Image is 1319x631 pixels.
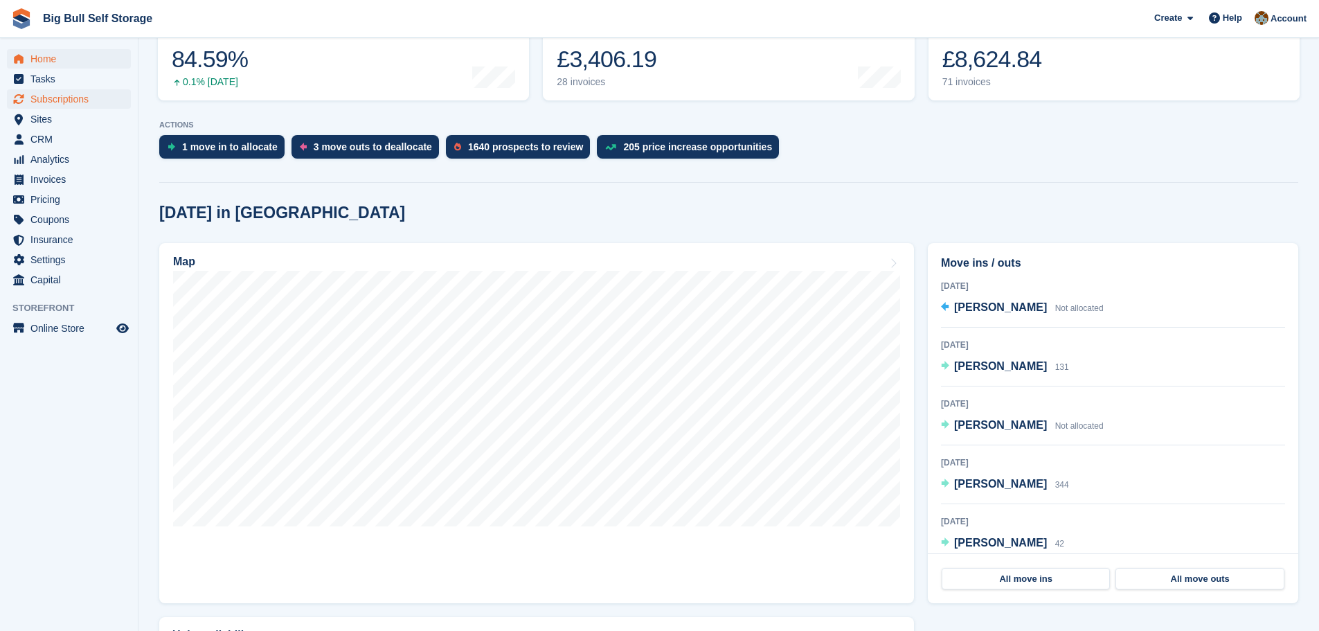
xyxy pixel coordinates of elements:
[172,45,248,73] div: 84.59%
[7,190,131,209] a: menu
[623,141,772,152] div: 205 price increase opportunities
[7,49,131,69] a: menu
[941,339,1285,351] div: [DATE]
[941,476,1069,494] a: [PERSON_NAME] 344
[543,12,914,100] a: Month-to-date sales £3,406.19 28 invoices
[314,141,432,152] div: 3 move outs to deallocate
[7,109,131,129] a: menu
[159,135,291,166] a: 1 move in to allocate
[1055,480,1069,490] span: 344
[7,130,131,149] a: menu
[30,69,114,89] span: Tasks
[942,568,1110,590] a: All move ins
[158,12,529,100] a: Occupancy 84.59% 0.1% [DATE]
[942,76,1042,88] div: 71 invoices
[1055,421,1104,431] span: Not allocated
[30,130,114,149] span: CRM
[7,250,131,269] a: menu
[954,478,1047,490] span: [PERSON_NAME]
[300,143,307,151] img: move_outs_to_deallocate_icon-f764333ba52eb49d3ac5e1228854f67142a1ed5810a6f6cc68b1a99e826820c5.svg
[557,45,660,73] div: £3,406.19
[7,319,131,338] a: menu
[30,150,114,169] span: Analytics
[7,210,131,229] a: menu
[941,456,1285,469] div: [DATE]
[1154,11,1182,25] span: Create
[1055,539,1064,549] span: 42
[605,144,616,150] img: price_increase_opportunities-93ffe204e8149a01c8c9dc8f82e8f89637d9d84a8eef4429ea346261dce0b2c0.svg
[11,8,32,29] img: stora-icon-8386f47178a22dfd0bd8f6a31ec36ba5ce8667c1dd55bd0f319d3a0aa187defe.svg
[941,255,1285,272] h2: Move ins / outs
[30,210,114,229] span: Coupons
[954,419,1047,431] span: [PERSON_NAME]
[7,230,131,249] a: menu
[454,143,461,151] img: prospect-51fa495bee0391a8d652442698ab0144808aea92771e9ea1ae160a38d050c398.svg
[30,270,114,290] span: Capital
[1271,12,1307,26] span: Account
[954,360,1047,372] span: [PERSON_NAME]
[30,170,114,189] span: Invoices
[1115,568,1284,590] a: All move outs
[7,270,131,290] a: menu
[1055,303,1104,313] span: Not allocated
[30,89,114,109] span: Subscriptions
[941,280,1285,292] div: [DATE]
[942,45,1042,73] div: £8,624.84
[941,299,1104,317] a: [PERSON_NAME] Not allocated
[941,398,1285,410] div: [DATE]
[30,109,114,129] span: Sites
[159,204,405,222] h2: [DATE] in [GEOGRAPHIC_DATA]
[159,243,914,603] a: Map
[173,256,195,268] h2: Map
[30,190,114,209] span: Pricing
[954,537,1047,549] span: [PERSON_NAME]
[7,170,131,189] a: menu
[30,319,114,338] span: Online Store
[7,69,131,89] a: menu
[941,358,1069,376] a: [PERSON_NAME] 131
[1223,11,1242,25] span: Help
[168,143,175,151] img: move_ins_to_allocate_icon-fdf77a2bb77ea45bf5b3d319d69a93e2d87916cf1d5bf7949dd705db3b84f3ca.svg
[1255,11,1268,25] img: Mike Llewellen Palmer
[291,135,446,166] a: 3 move outs to deallocate
[941,417,1104,435] a: [PERSON_NAME] Not allocated
[446,135,598,166] a: 1640 prospects to review
[30,250,114,269] span: Settings
[30,49,114,69] span: Home
[557,76,660,88] div: 28 invoices
[182,141,278,152] div: 1 move in to allocate
[114,320,131,337] a: Preview store
[172,76,248,88] div: 0.1% [DATE]
[159,121,1298,130] p: ACTIONS
[928,12,1300,100] a: Awaiting payment £8,624.84 71 invoices
[30,230,114,249] span: Insurance
[941,515,1285,528] div: [DATE]
[12,301,138,315] span: Storefront
[468,141,584,152] div: 1640 prospects to review
[597,135,786,166] a: 205 price increase opportunities
[954,301,1047,313] span: [PERSON_NAME]
[37,7,158,30] a: Big Bull Self Storage
[7,150,131,169] a: menu
[1055,362,1069,372] span: 131
[7,89,131,109] a: menu
[941,535,1064,553] a: [PERSON_NAME] 42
